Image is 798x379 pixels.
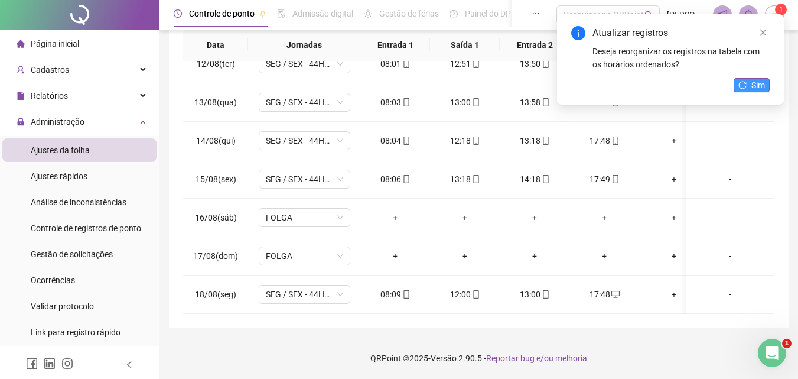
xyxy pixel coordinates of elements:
span: Ajustes rápidos [31,171,87,181]
div: 13:18 [509,134,560,147]
div: - [695,288,765,301]
span: 13/08(qua) [194,98,237,107]
span: mobile [471,60,480,68]
span: file-done [277,9,285,18]
span: mobile [471,137,480,145]
span: SEG / SEX - 44H00 (1) [266,55,343,73]
div: 13:00 [509,288,560,301]
div: 08:06 [370,173,421,186]
th: Saída 1 [430,29,500,61]
th: Entrada 2 [500,29,569,61]
span: [PERSON_NAME] [667,8,706,21]
div: 17:48 [579,288,630,301]
span: user-add [17,66,25,74]
iframe: Intercom live chat [758,339,786,367]
span: mobile [471,175,480,183]
div: + [370,211,421,224]
span: pushpin [259,11,266,18]
span: bell [743,9,754,20]
span: Controle de ponto [189,9,255,18]
span: 17/08(dom) [193,251,238,261]
div: 13:50 [509,57,560,70]
span: SEG / SEX - 44H00 (1) [266,93,343,111]
img: 53528 [766,6,783,24]
div: 17:49 [579,173,630,186]
div: + [509,250,560,263]
div: 12:18 [439,134,490,147]
span: mobile [540,60,550,68]
span: 18/08(seg) [195,290,236,299]
span: Link para registro rápido [31,328,120,337]
span: Gestão de férias [379,9,439,18]
div: 08:04 [370,134,421,147]
div: - [695,134,765,147]
span: Relatórios [31,91,68,101]
div: + [579,250,630,263]
div: + [439,250,490,263]
span: mobile [401,60,411,68]
div: + [649,250,699,263]
div: Deseja reorganizar os registros na tabela com os horários ordenados? [592,45,770,71]
span: mobile [401,98,411,106]
span: mobile [540,137,550,145]
span: Validar protocolo [31,302,94,311]
span: mobile [401,290,411,299]
a: Close [757,26,770,39]
span: mobile [610,137,620,145]
span: FOLGA [266,209,343,226]
span: Administração [31,117,84,127]
span: Página inicial [31,39,79,48]
span: mobile [401,137,411,145]
div: 13:58 [509,96,560,109]
span: 1 [782,339,792,348]
span: facebook [26,358,38,370]
span: Reportar bug e/ou melhoria [486,354,587,363]
div: + [649,134,699,147]
span: Painel do DP [465,9,511,18]
div: + [579,211,630,224]
span: clock-circle [174,9,182,18]
footer: QRPoint © 2025 - 2.90.5 - [159,338,798,379]
span: 14/08(qui) [196,136,236,145]
div: 08:01 [370,57,421,70]
div: 13:18 [439,173,490,186]
span: left [125,361,133,369]
span: 1 [779,5,783,14]
div: 13:00 [439,96,490,109]
div: - [695,173,765,186]
div: 12:00 [439,288,490,301]
span: Ajustes da folha [31,145,90,155]
span: FOLGA [266,247,343,265]
span: mobile [540,290,550,299]
span: search [644,11,653,20]
span: Sim [751,79,765,92]
button: Sim [734,78,770,92]
th: Data [183,29,248,61]
span: sun [364,9,372,18]
span: file [17,92,25,100]
div: 08:03 [370,96,421,109]
span: SEG / SEX - 44H00 (1) [266,286,343,303]
span: desktop [610,290,620,299]
div: + [509,211,560,224]
span: Análise de inconsistências [31,197,126,207]
th: Entrada 1 [360,29,430,61]
span: home [17,40,25,48]
span: notification [717,9,728,20]
span: mobile [471,290,480,299]
span: mobile [540,175,550,183]
span: instagram [61,358,73,370]
span: linkedin [44,358,56,370]
div: 12:51 [439,57,490,70]
span: mobile [540,98,550,106]
span: Ocorrências [31,276,75,285]
span: ellipsis [532,9,540,18]
div: + [649,173,699,186]
span: close [759,28,767,37]
div: Atualizar registros [592,26,770,40]
div: + [649,211,699,224]
div: + [370,250,421,263]
span: 15/08(sex) [196,174,236,184]
div: - [695,211,765,224]
div: 08:09 [370,288,421,301]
